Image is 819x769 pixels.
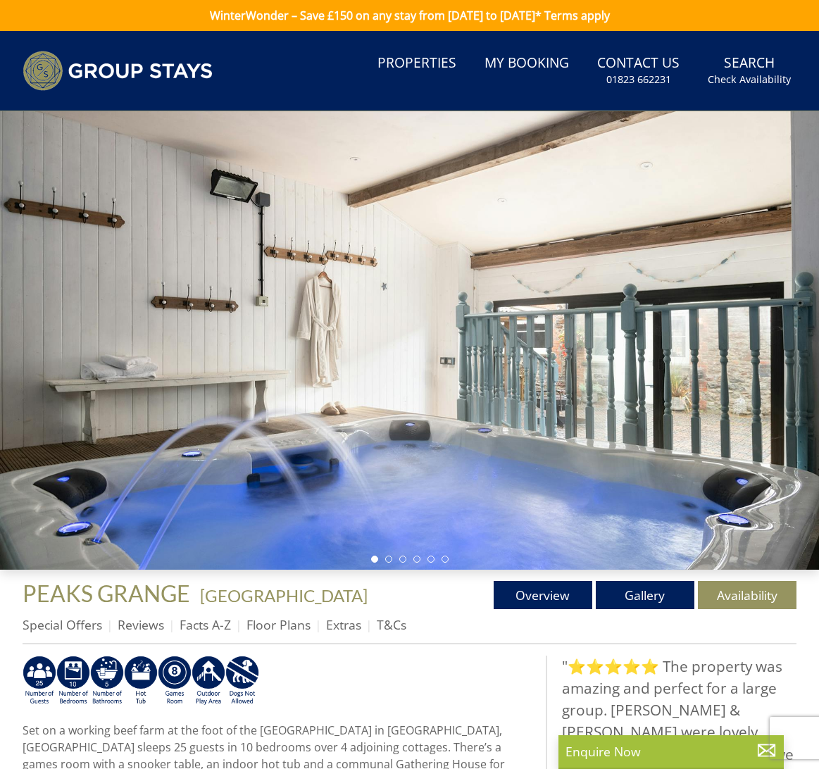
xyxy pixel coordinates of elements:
[194,585,368,606] span: -
[606,73,671,87] small: 01823 662231
[23,656,56,706] img: AD_4nXeSSc3ilgsYpdpaeM6eTXL_8vgGcnY6hM1ynOZKXwWq1wBnGLavk8Y9r_Xk0vK4OUtgdEpu-EGkuxA1436B9WhVwH5Pk...
[494,581,592,609] a: Overview
[23,616,102,633] a: Special Offers
[702,48,796,94] a: SearchCheck Availability
[192,656,225,706] img: AD_4nXc4YvC-BTizVyATotoyVEfuUcZbpLw7vMeaKQ-ISqmA1lQGkjHUPmRb677xclegFG05apDxr_8yMiww5rYjVhgbd5hJt...
[326,616,361,633] a: Extras
[158,656,192,706] img: AD_4nXfe0X3_QBx46CwU3JrAvy1WFURXS9oBgC15PJRtFjBGzmetAvDOIQNTa460jeTvqTa2ZTtEttNxa30HuC-6X7fGAgmHj...
[23,51,213,91] img: Group Stays
[246,616,311,633] a: Floor Plans
[200,585,368,606] a: [GEOGRAPHIC_DATA]
[118,616,164,633] a: Reviews
[124,656,158,706] img: AD_4nXc1Iw0wtauI3kAlmqKiow2xOG9b9jgcrvEUWxsMsavhTuo14U6xJfaA9B--ZY8icuHeGWSTiTr_miVtTcN3Zi-xpzLai...
[372,48,462,80] a: Properties
[90,656,124,706] img: AD_4nXfEt7qD447RaTKwWE-OP06UAiWhkrkmebH5A2tfx7ZDY7R2RPjPXMHe5NM-RLQNReXAdBbnzmumkUS3Xrc2Og34e4kVy...
[479,48,575,80] a: My Booking
[698,581,796,609] a: Availability
[23,580,194,607] a: PEAKS GRANGE
[565,742,777,761] p: Enquire Now
[23,580,190,607] span: PEAKS GRANGE
[377,616,406,633] a: T&Cs
[225,656,259,706] img: AD_4nXcOA-b_xATeUKCUe4qZmqHO3pzUWDfZno1bRbaJhEZZGKtyrKOH-jpsXEtAJPF0S1NXiDXUWNzkmCb9yYwCtVyH7FHze...
[56,656,90,706] img: AD_4nXf4W0vM84xBIgcr4qMogbdK2n6_j3CxFpP0effQt7SKlx8vYwG3-LMYqK8J5Ju_h_6SzB23J7g7goQ44dmLr07v4Itgr...
[596,581,694,609] a: Gallery
[592,48,685,94] a: Contact Us01823 662231
[180,616,231,633] a: Facts A-Z
[708,73,791,87] small: Check Availability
